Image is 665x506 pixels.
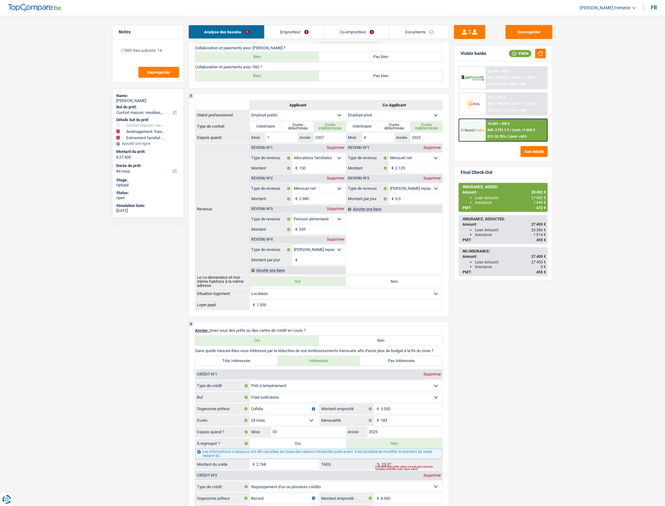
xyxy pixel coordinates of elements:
div: Status: [116,190,180,195]
span: € [374,416,381,426]
div: 6 [189,322,193,327]
span: Sauvegarder [147,70,170,74]
label: Oui [250,277,346,287]
label: Type de revenus [346,184,388,194]
label: Intérimaire [250,122,282,132]
div: Revenu nº3 [250,207,274,211]
span: 455 € [536,270,546,274]
div: Loan Amount: [475,260,546,264]
span: € [374,494,381,504]
div: Insurance: [475,233,546,237]
th: Le co-demandeur et moi-même habitons à la même adresse [195,275,250,288]
input: AAAA [367,427,443,437]
label: Durée déterminée [378,122,411,132]
span: Limit: >1.150 € [512,76,535,80]
div: Supprimer [422,373,442,376]
div: Stage: [116,178,180,183]
img: AlphaCredit [461,74,484,81]
span: € [292,194,299,204]
label: Année [346,427,367,437]
label: Durée [195,416,249,426]
span: Limit: >1.100 € [512,102,535,106]
input: AAAA [410,133,442,143]
span: NAI: 3 791,1 € [488,128,509,132]
div: PMT: [462,270,546,274]
div: 10.45% | 455 € [488,122,510,126]
input: MM [266,133,298,143]
a: Co-emprunteur [324,25,389,39]
p: Collaboration et paiements avec [PERSON_NAME] ? [195,46,443,51]
th: Depuis quand [195,133,250,143]
p: Dans quelle mesure êtes-vous intéressé par la réduction de vos remboursements mensuels afin d'avo... [195,349,443,353]
span: DTI: 34.93% [488,82,506,86]
span: € [389,164,396,174]
span: 27 400 € [531,254,546,259]
label: Non [319,336,443,346]
div: Upload [116,183,180,188]
label: Non [346,277,442,287]
span: € [292,225,299,235]
th: Loyer payé [195,300,250,310]
label: Pas bien [319,71,443,81]
div: Loan Amount: [475,228,546,232]
span: 455 € [536,238,546,242]
span: Limit: <50% [509,82,527,86]
div: Ajouter une ligne [116,141,180,146]
div: Insurance: [475,200,546,205]
th: Revenus [195,144,250,274]
div: Name: [116,93,180,98]
label: Pas Intéressée [360,356,443,366]
label: Très Intéressée [195,356,278,366]
label: Montant du prêt: [116,149,178,154]
label: Montant [250,194,292,204]
span: NAI: 3 784,5 € [488,102,509,106]
label: Montant par jour [346,194,388,204]
h5: Notes [119,29,177,35]
span: / [510,102,511,106]
label: Non [346,439,443,449]
div: Ajouter une ligne [250,267,346,274]
div: Supprimer [422,177,442,180]
div: Final Check-Out [461,170,492,175]
span: € [249,459,256,469]
label: Mois [250,427,271,437]
div: 9.9% | 448 € [488,96,506,100]
label: Montant par jour [250,255,292,265]
div: NO INSURANCE: [462,249,546,253]
span: € [374,404,381,414]
div: Revenu nº1 [346,146,371,150]
label: Pas bien [319,52,443,62]
a: Analyse des besoins [189,25,264,39]
span: DTI: 32.71% [488,108,506,112]
label: Montant du solde [195,459,249,469]
label: À regrouper ? [195,439,250,449]
label: Mois [250,133,266,143]
div: Amount: [462,254,546,259]
span: / [507,135,508,139]
span: 27 400 € [531,196,546,200]
span: NAI: 3 452,9 € [488,76,509,80]
span: € [116,155,118,160]
label: Type de revenus [346,153,388,163]
div: Amount: [462,222,546,227]
div: Revenu nº1 [250,146,274,150]
div: Crédit nº2 [195,474,219,478]
p: Avez-vous des prêts ou des cartes de crédit en cours ? [195,328,443,333]
div: Ajouter une ligne [346,205,442,213]
div: Viable [509,50,532,57]
div: PMT: [462,238,546,242]
span: / [510,128,511,132]
th: Statut professionnel [195,110,250,120]
label: Oui [250,439,346,449]
span: € [292,255,299,265]
input: AAAA [314,133,346,143]
input: MM [362,133,394,143]
button: Sauvegarder [138,67,179,78]
label: Montant [250,164,292,174]
label: Organisme prêteur [195,404,249,414]
div: Supprimer [325,177,346,180]
span: / [510,76,511,80]
div: [PERSON_NAME] [116,98,180,103]
span: € [292,164,299,174]
th: Type de contrat [195,121,250,132]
